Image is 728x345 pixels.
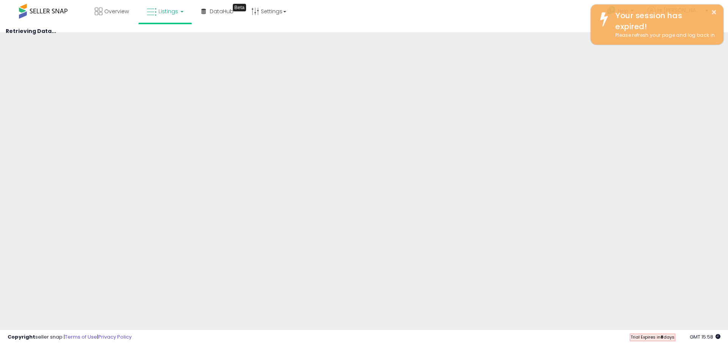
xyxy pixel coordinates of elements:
div: Tooltip anchor [233,4,246,11]
div: Please refresh your page and log back in [610,32,718,39]
span: DataHub [210,8,234,15]
span: Overview [104,8,129,15]
h4: Retrieving Data... [6,28,722,34]
button: × [711,8,717,17]
span: Listings [158,8,178,15]
div: Your session has expired! [610,10,718,32]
